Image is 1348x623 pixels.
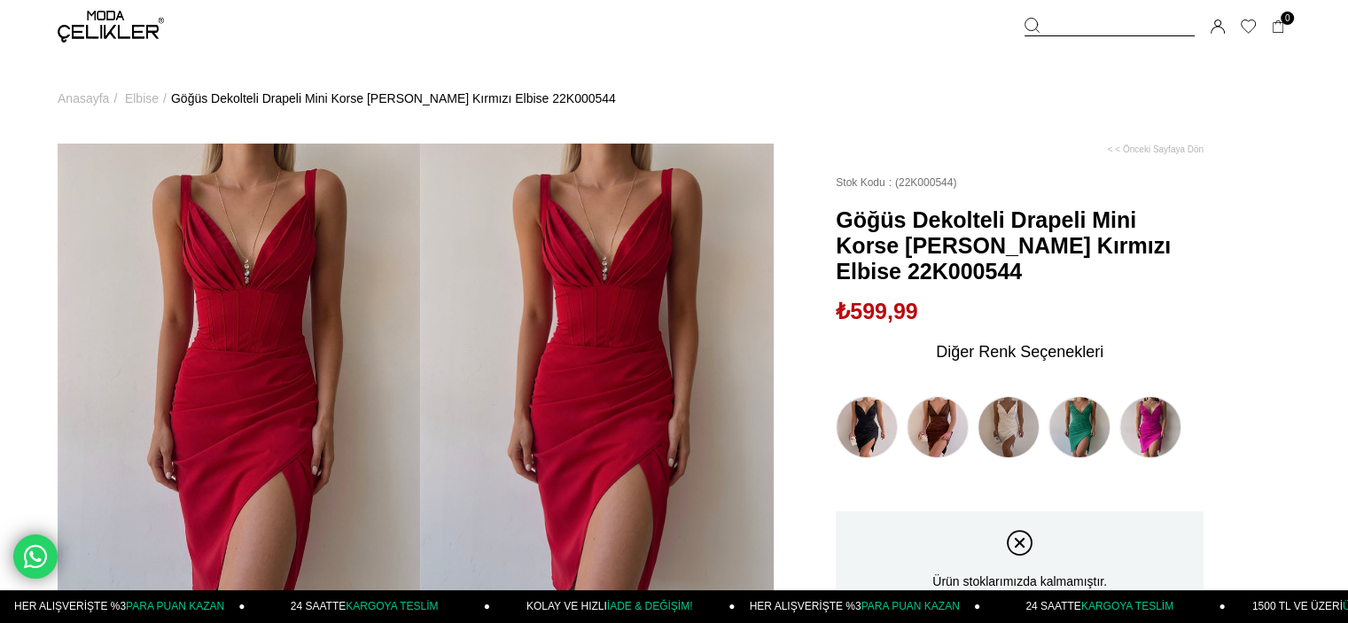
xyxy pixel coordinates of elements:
[607,600,693,612] span: İADE & DEĞİŞİM!
[125,53,159,144] a: Elbise
[1272,20,1285,34] a: 0
[126,600,224,612] span: PARA PUAN KAZAN
[346,600,438,612] span: KARGOYA TESLİM
[1119,396,1181,458] img: Göğüs Dekolteli Drapeli Mini Korse Aleah Kadın Fuşya Elbise 22K000544
[836,176,956,190] span: (22K000544)
[58,11,164,43] img: logo
[490,590,736,623] a: KOLAY VE HIZLIİADE & DEĞİŞİM!
[861,600,960,612] span: PARA PUAN KAZAN
[1081,600,1173,612] span: KARGOYA TESLİM
[836,396,898,458] img: Göğüs Dekolteli Drapeli Mini Korse Aleah Kadın Siyah Elbise 22K000544
[978,396,1040,458] img: Göğüs Dekolteli Drapeli Mini Korse Aleah Kadın Beyaz Elbise 22K000544
[58,53,121,144] li: >
[125,53,171,144] li: >
[58,53,109,144] a: Anasayfa
[836,298,917,324] span: ₺599,99
[171,53,616,144] a: Göğüs Dekolteli Drapeli Mini Korse [PERSON_NAME] Kırmızı Elbise 22K000544
[836,207,1204,284] span: Göğüs Dekolteli Drapeli Mini Korse [PERSON_NAME] Kırmızı Elbise 22K000544
[245,590,491,623] a: 24 SAATTEKARGOYA TESLİM
[1048,396,1110,458] img: Göğüs Dekolteli Drapeli Mini Korse Aleah Kadın Yeşil Elbise 22K000544
[1281,12,1294,25] span: 0
[936,338,1103,366] span: Diğer Renk Seçenekleri
[836,176,895,190] span: Stok Kodu
[736,590,981,623] a: HER ALIŞVERİŞTE %3PARA PUAN KAZAN
[907,396,969,458] img: Göğüs Dekolteli Drapeli Mini Korse Aleah Kadın Kahverengi Elbise 22K000544
[980,590,1226,623] a: 24 SAATTEKARGOYA TESLİM
[420,144,774,615] img: Göğüs Dekolteli Drapeli Mini Korse Aleah Kadın Kırmızı Elbise 22K000544
[836,511,1204,606] div: Ürün stoklarımızda kalmamıştır.
[1108,144,1204,155] a: < < Önceki Sayfaya Dön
